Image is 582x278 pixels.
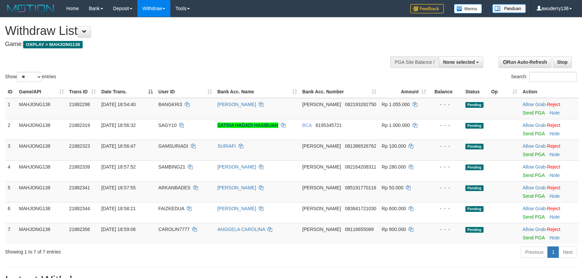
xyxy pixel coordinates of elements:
[302,227,341,232] span: [PERSON_NAME]
[429,86,463,98] th: Balance
[550,110,560,115] a: Note
[158,227,190,232] span: CAROLIN7777
[345,164,376,170] span: Copy 082164208311 to clipboard
[550,152,560,157] a: Note
[550,131,560,136] a: Note
[5,202,16,223] td: 6
[547,227,560,232] a: Reject
[523,102,547,107] span: ·
[16,98,67,119] td: MAHJONG138
[302,185,341,190] span: [PERSON_NAME]
[101,206,135,211] span: [DATE] 18:58:21
[520,119,579,140] td: ·
[523,164,547,170] span: ·
[431,205,460,212] div: - - -
[465,206,484,212] span: Pending
[5,160,16,181] td: 4
[217,164,256,170] a: [PERSON_NAME]
[156,86,215,98] th: User ID: activate to sort column ascending
[465,227,484,233] span: Pending
[69,164,90,170] span: 21882339
[217,143,236,149] a: SURIAFI
[547,246,559,258] a: 1
[523,227,545,232] a: Allow Grab
[69,206,90,211] span: 21882344
[5,3,56,13] img: MOTION_logo.png
[217,227,265,232] a: ANGGELA CAROLINA
[521,246,548,258] a: Previous
[101,227,135,232] span: [DATE] 18:59:06
[547,185,560,190] a: Reject
[550,193,560,199] a: Note
[465,185,484,191] span: Pending
[69,227,90,232] span: 21882356
[465,144,484,149] span: Pending
[5,86,16,98] th: ID
[16,119,67,140] td: MAHJONG138
[431,164,460,170] div: - - -
[158,102,182,107] span: BANGKRI3
[302,143,341,149] span: [PERSON_NAME]
[489,86,520,98] th: Op: activate to sort column ascending
[465,165,484,170] span: Pending
[16,202,67,223] td: MAHJONG138
[523,185,545,190] a: Allow Grab
[431,101,460,108] div: - - -
[5,41,381,48] h4: Game:
[16,181,67,202] td: MAHJONG138
[17,72,42,82] select: Showentries
[217,185,256,190] a: [PERSON_NAME]
[390,56,439,68] div: PGA Site Balance /
[547,164,560,170] a: Reject
[302,164,341,170] span: [PERSON_NAME]
[5,72,56,82] label: Show entries
[16,223,67,244] td: MAHJONG138
[217,123,278,128] a: SATRIA HADADI HASIBUAN
[523,214,544,220] a: Send PGA
[523,102,545,107] a: Allow Grab
[520,223,579,244] td: ·
[101,102,135,107] span: [DATE] 18:54:40
[523,206,547,211] span: ·
[523,173,544,178] a: Send PGA
[101,123,135,128] span: [DATE] 18:56:32
[16,140,67,160] td: MAHJONG138
[382,227,406,232] span: Rp 900.000
[431,184,460,191] div: - - -
[523,123,545,128] a: Allow Grab
[523,235,544,240] a: Send PGA
[523,185,547,190] span: ·
[553,56,572,68] a: Stop
[520,98,579,119] td: ·
[520,140,579,160] td: ·
[523,131,544,136] a: Send PGA
[382,123,410,128] span: Rp 1.000.000
[558,246,577,258] a: Next
[345,185,376,190] span: Copy 085191770116 to clipboard
[217,206,256,211] a: [PERSON_NAME]
[465,123,484,129] span: Pending
[158,164,185,170] span: SAMBING21
[511,72,577,82] label: Search:
[382,102,410,107] span: Rp 1.055.000
[5,140,16,160] td: 3
[5,246,238,255] div: Showing 1 to 7 of 7 entries
[523,152,544,157] a: Send PGA
[523,193,544,199] a: Send PGA
[345,143,376,149] span: Copy 081386526762 to clipboard
[443,59,475,65] span: None selected
[302,206,341,211] span: [PERSON_NAME]
[550,214,560,220] a: Note
[431,122,460,129] div: - - -
[69,185,90,190] span: 21882341
[499,56,551,68] a: Run Auto-Refresh
[5,98,16,119] td: 1
[550,235,560,240] a: Note
[101,143,135,149] span: [DATE] 18:56:47
[16,86,67,98] th: Game/API: activate to sort column ascending
[547,206,560,211] a: Reject
[16,160,67,181] td: MAHJONG138
[101,185,135,190] span: [DATE] 18:57:55
[523,206,545,211] a: Allow Grab
[520,86,579,98] th: Action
